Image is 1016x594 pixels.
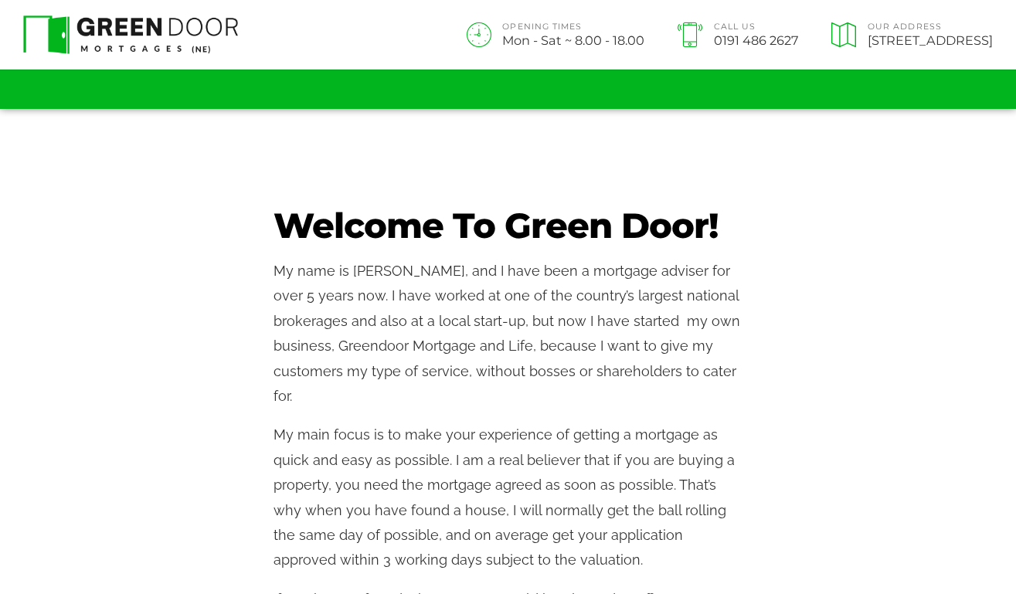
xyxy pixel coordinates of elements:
[274,203,719,249] span: Welcome To Green Door!
[714,34,799,46] span: 0191 486 2627
[714,23,799,32] span: Call Us
[502,34,644,46] span: Mon - Sat ~ 8.00 - 18.00
[672,22,798,47] a: Call Us0191 486 2627
[502,23,644,32] span: OPENING TIMES
[23,15,238,54] img: Green Door Mortgages North East
[274,423,743,572] p: My main focus is to make your experience of getting a mortgage as quick and easy as possible. I a...
[827,22,993,47] a: Our Address[STREET_ADDRESS]
[868,34,993,46] span: [STREET_ADDRESS]
[868,23,993,32] span: Our Address
[274,259,743,409] p: My name is [PERSON_NAME], and I have been a mortgage adviser for over 5 years now. I have worked ...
